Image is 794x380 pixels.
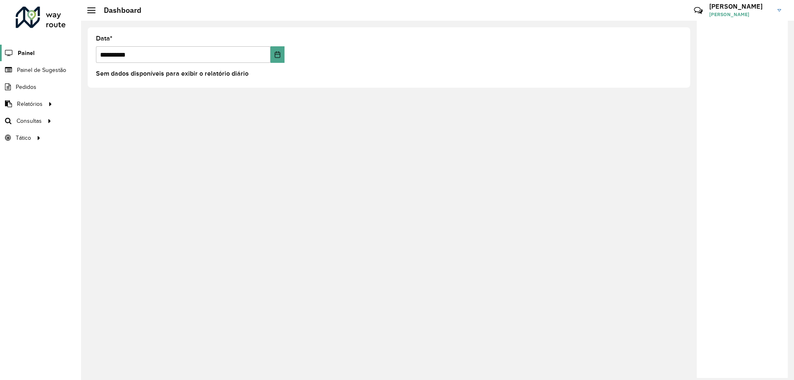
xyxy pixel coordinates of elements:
[709,2,771,10] h3: [PERSON_NAME]
[96,6,141,15] h2: Dashboard
[16,134,31,142] span: Tático
[18,49,35,57] span: Painel
[270,46,285,63] button: Choose Date
[709,11,771,18] span: [PERSON_NAME]
[96,69,249,79] label: Sem dados disponíveis para exibir o relatório diário
[96,33,112,43] label: Data
[17,66,66,74] span: Painel de Sugestão
[17,100,43,108] span: Relatórios
[17,117,42,125] span: Consultas
[689,2,707,19] a: Contato Rápido
[16,83,36,91] span: Pedidos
